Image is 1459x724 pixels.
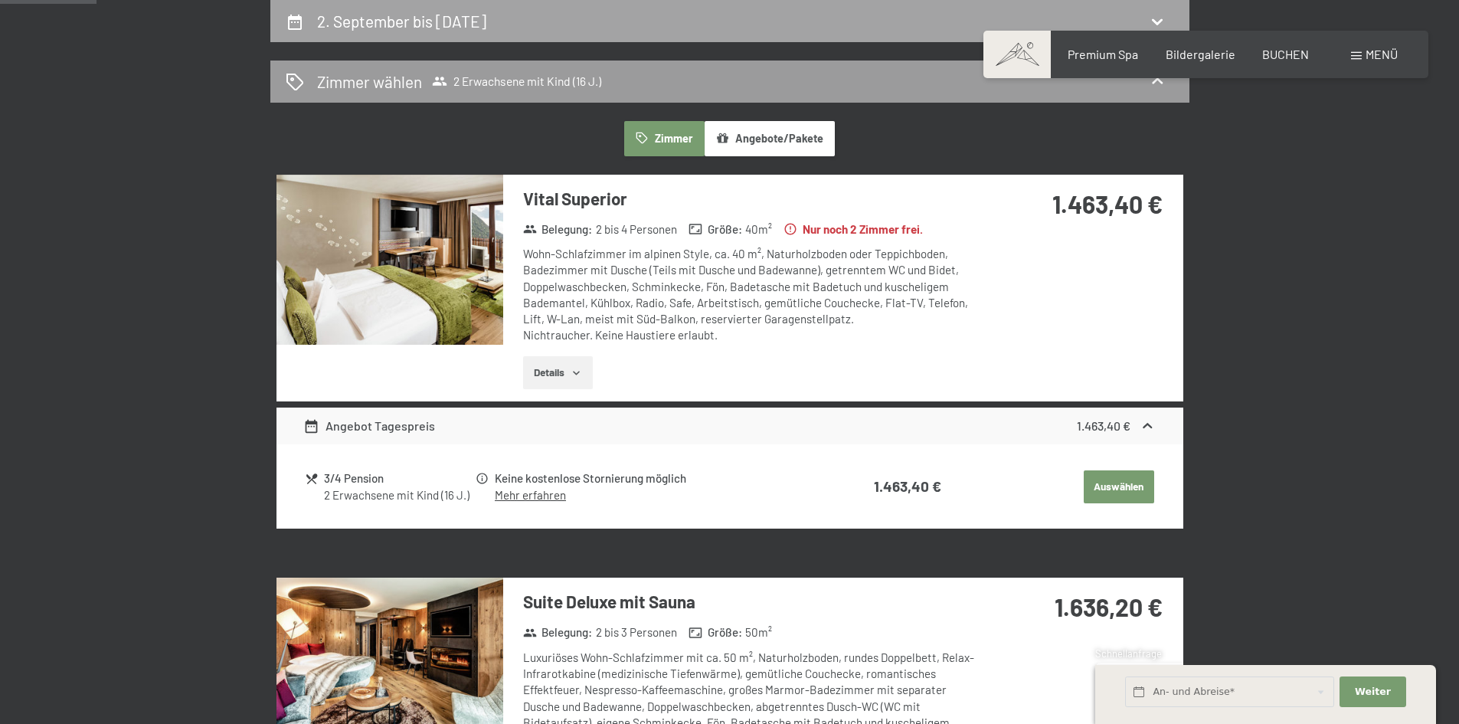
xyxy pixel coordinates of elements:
[523,356,593,390] button: Details
[303,417,435,435] div: Angebot Tagespreis
[324,470,473,487] div: 3/4 Pension
[276,175,503,345] img: mss_renderimg.php
[745,624,772,640] span: 50 m²
[1084,470,1154,504] button: Auswählen
[523,221,593,238] strong: Belegung :
[1095,647,1162,660] span: Schnellanfrage
[596,624,677,640] span: 2 bis 3 Personen
[1055,592,1163,621] strong: 1.636,20 €
[783,221,923,238] strong: Nur noch 2 Zimmer frei.
[1355,685,1391,699] span: Weiter
[596,221,677,238] span: 2 bis 4 Personen
[324,487,473,503] div: 2 Erwachsene mit Kind (16 J.)
[1068,47,1138,61] a: Premium Spa
[523,187,979,211] h3: Vital Superior
[1366,47,1398,61] span: Menü
[495,488,566,502] a: Mehr erfahren
[523,624,593,640] strong: Belegung :
[317,11,486,31] h2: 2. September bis [DATE]
[1340,676,1405,708] button: Weiter
[624,121,704,156] button: Zimmer
[276,408,1183,444] div: Angebot Tagespreis1.463,40 €
[432,74,601,89] span: 2 Erwachsene mit Kind (16 J.)
[1166,47,1235,61] a: Bildergalerie
[1262,47,1309,61] a: BUCHEN
[874,477,941,495] strong: 1.463,40 €
[523,590,979,614] h3: Suite Deluxe mit Sauna
[495,470,813,487] div: Keine kostenlose Stornierung möglich
[523,246,979,344] div: Wohn-Schlafzimmer im alpinen Style, ca. 40 m², Naturholzboden oder Teppichboden, Badezimmer mit D...
[689,624,742,640] strong: Größe :
[1052,189,1163,218] strong: 1.463,40 €
[745,221,772,238] span: 40 m²
[705,121,835,156] button: Angebote/Pakete
[689,221,742,238] strong: Größe :
[1077,418,1130,433] strong: 1.463,40 €
[317,70,422,93] h2: Zimmer wählen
